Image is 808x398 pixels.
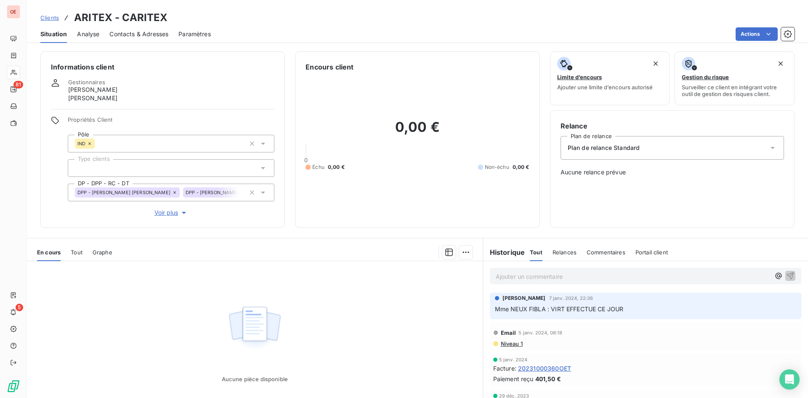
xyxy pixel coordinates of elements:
span: Ajouter une limite d’encours autorisé [557,84,653,91]
div: OE [7,5,20,19]
span: Non-échu [485,163,509,171]
span: [PERSON_NAME] [502,294,546,302]
button: Voir plus [68,208,274,217]
button: Gestion du risqueSurveiller ce client en intégrant votre outil de gestion des risques client. [675,51,795,105]
img: Empty state [228,302,282,354]
h6: Historique [483,247,525,257]
span: Clients [40,14,59,21]
span: Aucune relance prévue [561,168,784,176]
span: 7 janv. 2024, 22:36 [549,296,593,301]
span: Email [501,329,516,336]
span: Limite d’encours [557,74,602,80]
h3: ARITEX - CARITEX [74,10,167,25]
h6: Relance [561,121,784,131]
span: Tout [71,249,82,256]
div: Open Intercom Messenger [779,369,800,390]
span: Aucune pièce disponible [222,376,288,382]
span: 5 janv. 2024 [499,357,528,362]
span: Surveiller ce client en intégrant votre outil de gestion des risques client. [682,84,787,97]
span: 5 janv. 2024, 08:18 [518,330,562,335]
span: Facture : [493,364,516,373]
span: Contacts & Adresses [109,30,168,38]
span: Portail client [635,249,668,256]
span: Propriétés Client [68,116,274,128]
button: Limite d’encoursAjouter une limite d’encours autorisé [550,51,670,105]
span: Gestion du risque [682,74,729,80]
span: Graphe [93,249,112,256]
a: Clients [40,13,59,22]
span: [PERSON_NAME] [68,85,117,94]
input: Ajouter une valeur [95,140,101,147]
input: Ajouter une valeur [239,189,245,196]
h6: Encours client [306,62,353,72]
span: Analyse [77,30,99,38]
input: Ajouter une valeur [75,164,82,172]
span: Voir plus [154,208,188,217]
span: DPP - [PERSON_NAME] [PERSON_NAME] [77,190,170,195]
span: [PERSON_NAME] [68,94,117,102]
span: Plan de relance Standard [568,144,640,152]
h2: 0,00 € [306,119,529,144]
img: Logo LeanPay [7,379,20,393]
span: DPP - [PERSON_NAME] [186,190,239,195]
span: 5 [16,304,23,311]
button: Actions [736,27,778,41]
span: Paiement reçu [493,374,534,383]
span: 0,00 € [513,163,529,171]
span: 0 [304,157,308,163]
h6: Informations client [51,62,274,72]
span: 20231000360OET [518,364,571,373]
span: En cours [37,249,61,256]
span: Mme NEUX FIBLA : VIRT EFFECTUE CE JOUR [495,305,624,313]
span: Situation [40,30,67,38]
span: Relances [553,249,577,256]
span: Tout [530,249,542,256]
span: Paramètres [178,30,211,38]
span: Niveau 1 [500,340,523,347]
span: Commentaires [587,249,625,256]
span: Gestionnaires [68,79,105,85]
span: 0,00 € [328,163,345,171]
span: 401,50 € [535,374,561,383]
span: IND [77,141,85,146]
span: 81 [13,81,23,88]
span: Échu [312,163,324,171]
